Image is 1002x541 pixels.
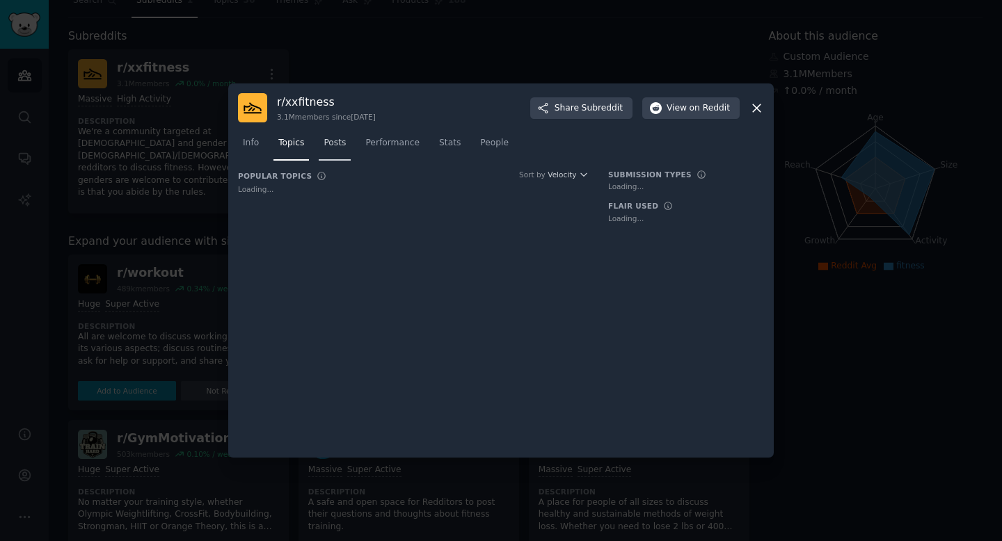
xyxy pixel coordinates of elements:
[582,102,623,115] span: Subreddit
[238,93,267,122] img: xxfitness
[608,181,764,191] div: Loading...
[608,213,764,223] div: Loading...
[238,184,589,194] div: Loading...
[324,137,346,150] span: Posts
[690,102,730,115] span: on Reddit
[360,132,424,161] a: Performance
[439,137,461,150] span: Stats
[273,132,309,161] a: Topics
[278,137,304,150] span: Topics
[548,170,576,179] span: Velocity
[243,137,259,150] span: Info
[480,137,509,150] span: People
[555,102,623,115] span: Share
[434,132,466,161] a: Stats
[277,95,376,109] h3: r/ xxfitness
[277,112,376,122] div: 3.1M members since [DATE]
[365,137,420,150] span: Performance
[238,132,264,161] a: Info
[667,102,730,115] span: View
[238,171,312,181] h3: Popular Topics
[642,97,740,120] button: Viewon Reddit
[530,97,633,120] button: ShareSubreddit
[475,132,514,161] a: People
[608,201,658,211] h3: Flair Used
[519,170,546,179] div: Sort by
[548,170,589,179] button: Velocity
[608,170,692,179] h3: Submission Types
[319,132,351,161] a: Posts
